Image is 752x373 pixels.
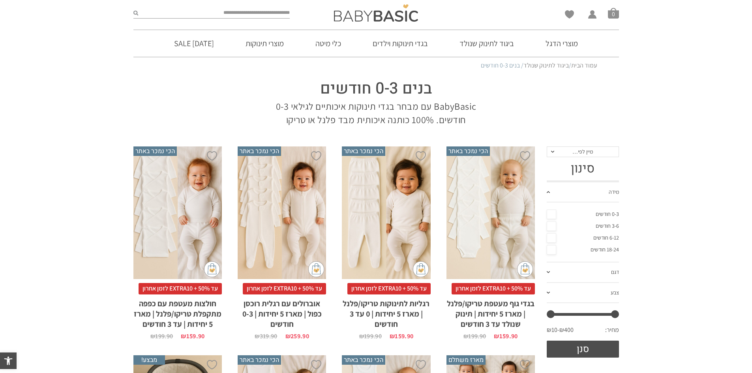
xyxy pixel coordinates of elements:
[413,261,429,277] img: cat-mini-atc.png
[334,4,418,22] img: Baby Basic בגדי תינוקות וילדים אונליין
[133,146,177,156] span: הכי נמכר באתר
[255,332,259,340] span: ₪
[139,283,222,294] span: עד 50% + EXTRA10 לזמן אחרון
[463,332,468,340] span: ₪
[238,294,326,329] h2: אוברולים עם רגלית רוכסן כפול | מארז 5 יחידות | 0-3 חודשים
[181,332,186,340] span: ₪
[572,148,593,155] span: מיין לפי…
[308,261,324,277] img: cat-mini-atc.png
[534,30,590,57] a: מוצרי הדגל
[565,10,574,19] a: Wishlist
[150,332,155,340] span: ₪
[547,326,559,334] span: ₪10
[342,146,430,339] a: הכי נמכר באתר רגליות לתינוקות טריקו/פלנל | מארז 5 יחידות | 0 עד 3 חודשים עד 50% + EXTRA10 לזמן אח...
[547,182,619,203] a: מידה
[547,262,619,283] a: דגם
[361,30,440,57] a: בגדי תינוקות וילדים
[342,294,430,329] h2: רגליות לתינוקות טריקו/פלנל | מארז 5 יחידות | 0 עד 3 חודשים
[390,332,395,340] span: ₪
[238,146,281,156] span: הכי נמכר באתר
[494,332,499,340] span: ₪
[264,78,489,100] h1: בנים 0-3 חודשים
[304,30,353,57] a: כלי מיטה
[133,294,222,329] h2: חולצות מעטפת עם כפפה מתקפלת טריקו/פלנל | מארז 5 יחידות | עד 3 חודשים
[264,100,489,126] p: BabyBasic עם מבחר בגדי תינוקות איכותיים לגילאי 0-3 חודשים. 100% כותנה איכותית מבד פלנל או טריקו
[285,332,291,340] span: ₪
[547,232,619,244] a: 6-12 חודשים
[608,7,619,19] span: סל קניות
[494,332,518,340] bdi: 159.90
[359,332,382,340] bdi: 199.90
[342,146,385,156] span: הכי נמכר באתר
[446,294,535,329] h2: בגדי גוף מעטפת טריקו/פלנל | מארז 5 יחידות | תינוק שנולד עד 3 חודשים
[448,30,526,57] a: ביגוד לתינוק שנולד
[181,332,204,340] bdi: 159.90
[162,30,226,57] a: [DATE] SALE
[608,7,619,19] a: סל קניות0
[155,61,597,70] nav: Breadcrumb
[547,208,619,220] a: 0-3 חודשים
[463,332,486,340] bdi: 199.90
[243,283,326,294] span: עד 50% + EXTRA10 לזמן אחרון
[204,261,220,277] img: cat-mini-atc.png
[547,324,619,340] div: מחיר: —
[150,332,173,340] bdi: 199.90
[446,146,535,339] a: הכי נמכר באתר בגדי גוף מעטפת טריקו/פלנל | מארז 5 יחידות | תינוק שנולד עד 3 חודשים עד 50% + EXTRA1...
[452,283,535,294] span: עד 50% + EXTRA10 לזמן אחרון
[133,355,165,365] span: מבצע!
[234,30,296,57] a: מוצרי תינוקות
[547,341,619,358] button: סנן
[547,161,619,176] h3: סינון
[547,244,619,256] a: 18-24 חודשים
[547,283,619,304] a: צבע
[446,355,486,365] span: מארז משתלם
[347,283,431,294] span: עד 50% + EXTRA10 לזמן אחרון
[565,10,574,21] span: Wishlist
[517,261,533,277] img: cat-mini-atc.png
[559,326,574,334] span: ₪400
[342,355,385,365] span: הכי נמכר באתר
[359,332,364,340] span: ₪
[238,146,326,339] a: הכי נמכר באתר אוברולים עם רגלית רוכסן כפול | מארז 5 יחידות | 0-3 חודשים עד 50% + EXTRA10 לזמן אחר...
[255,332,277,340] bdi: 319.90
[285,332,309,340] bdi: 259.90
[446,146,490,156] span: הכי נמכר באתר
[523,61,569,69] a: ביגוד לתינוק שנולד
[571,61,597,69] a: עמוד הבית
[547,220,619,232] a: 3-6 חודשים
[390,332,413,340] bdi: 159.90
[133,146,222,339] a: הכי נמכר באתר חולצות מעטפת עם כפפה מתקפלת טריקו/פלנל | מארז 5 יחידות | עד 3 חודשים עד 50% + EXTRA...
[238,355,281,365] span: הכי נמכר באתר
